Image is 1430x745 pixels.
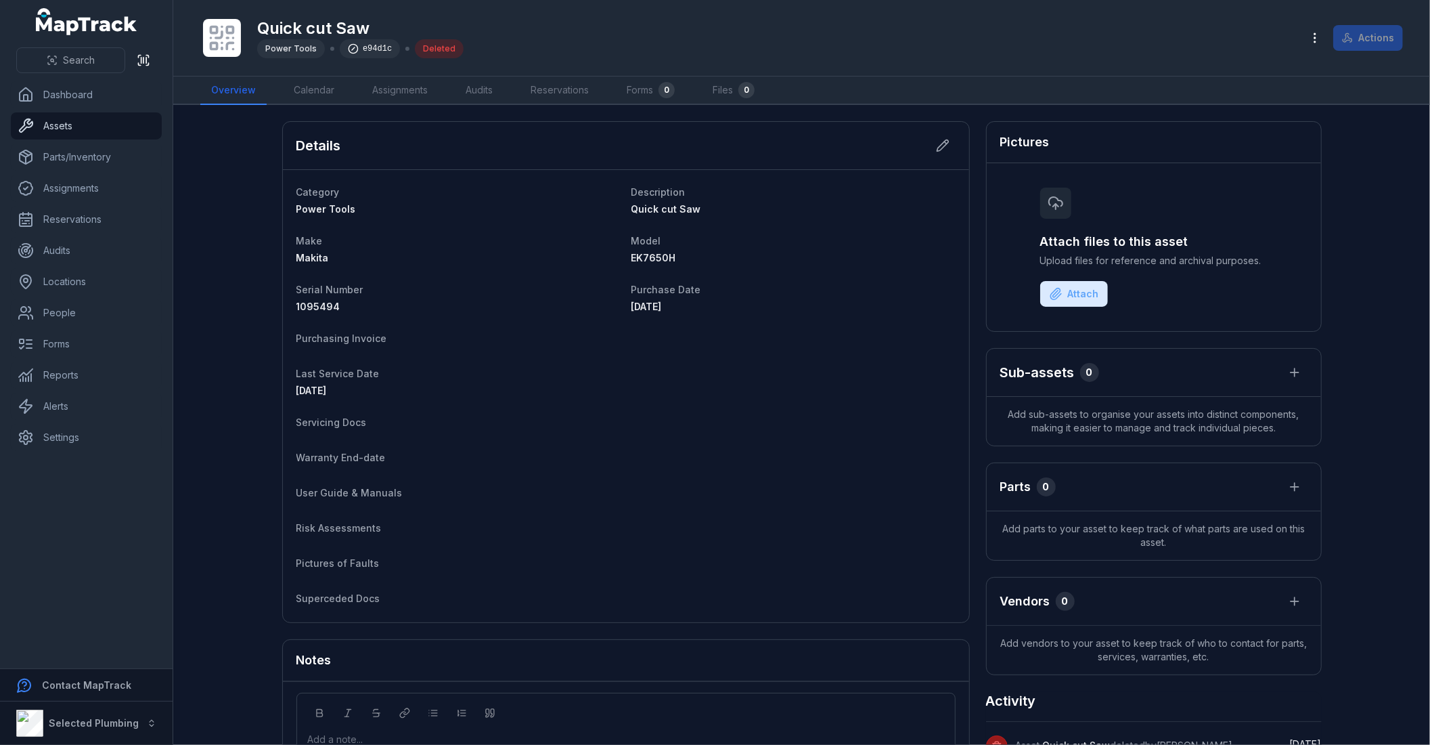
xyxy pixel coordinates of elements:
[296,186,340,198] span: Category
[11,268,162,295] a: Locations
[257,18,464,39] h1: Quick cut Saw
[738,82,755,98] div: 0
[296,593,380,604] span: Superceded Docs
[11,237,162,264] a: Audits
[987,397,1321,446] span: Add sub-assets to organise your assets into distinct components, making it easier to manage and t...
[11,206,162,233] a: Reservations
[11,393,162,420] a: Alerts
[1000,133,1050,152] h3: Pictures
[1000,363,1075,382] h2: Sub-assets
[296,252,329,263] span: Makita
[265,43,317,54] span: Power Tools
[296,557,380,569] span: Pictures of Faults
[36,8,137,35] a: MapTrack
[658,82,675,98] div: 0
[11,299,162,326] a: People
[702,77,765,105] a: Files0
[11,331,162,358] a: Forms
[616,77,686,105] a: Forms0
[1056,592,1075,611] div: 0
[11,144,162,171] a: Parts/Inventory
[296,651,332,670] h3: Notes
[296,368,380,379] span: Last Service Date
[296,452,386,463] span: Warranty End-date
[296,136,341,155] h2: Details
[1040,232,1268,251] h3: Attach files to this asset
[631,235,661,247] span: Model
[455,77,504,105] a: Audits
[296,522,382,534] span: Risk Assessments
[63,54,95,67] span: Search
[987,626,1321,675] span: Add vendors to your asset to keep track of who to contact for parts, services, warranties, etc.
[296,284,363,295] span: Serial Number
[1037,477,1056,496] div: 0
[631,186,686,198] span: Description
[1040,281,1108,307] button: Attach
[49,717,139,729] strong: Selected Plumbing
[296,301,340,312] span: 1095494
[415,39,464,58] div: Deleted
[520,77,600,105] a: Reservations
[631,301,662,312] time: 2/18/2021, 8:00:00 AM
[296,385,327,396] time: 2/24/2023, 8:00:00 AM
[296,333,387,344] span: Purchasing Invoice
[11,362,162,389] a: Reports
[631,301,662,312] span: [DATE]
[986,691,1036,710] h2: Activity
[42,679,131,691] strong: Contact MapTrack
[340,39,400,58] div: e94d1c
[16,47,125,73] button: Search
[296,203,356,215] span: Power Tools
[11,175,162,202] a: Assignments
[11,112,162,140] a: Assets
[11,81,162,108] a: Dashboard
[1040,254,1268,268] span: Upload files for reference and archival purposes.
[296,417,367,428] span: Servicing Docs
[987,511,1321,560] span: Add parts to your asset to keep track of what parts are used on this asset.
[1000,477,1031,496] h3: Parts
[11,424,162,451] a: Settings
[361,77,439,105] a: Assignments
[1080,363,1099,382] div: 0
[296,235,323,247] span: Make
[296,385,327,396] span: [DATE]
[283,77,345,105] a: Calendar
[631,252,676,263] span: EK7650H
[1000,592,1050,611] h3: Vendors
[200,77,267,105] a: Overview
[296,487,403,498] span: User Guide & Manuals
[631,203,701,215] span: Quick cut Saw
[631,284,701,295] span: Purchase Date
